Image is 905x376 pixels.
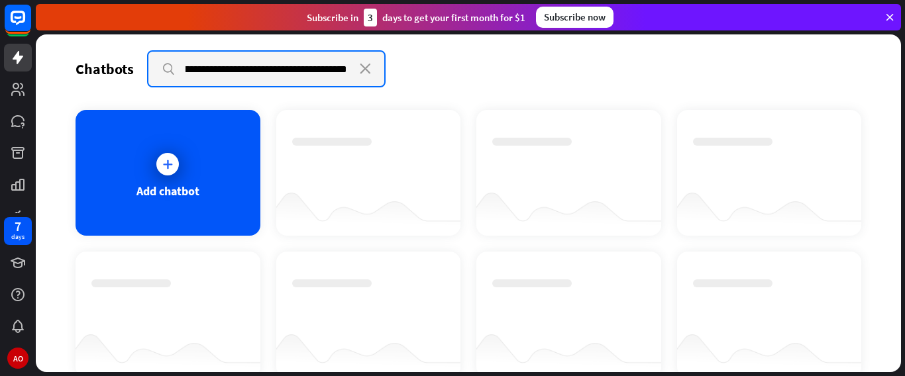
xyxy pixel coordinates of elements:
div: 3 [364,9,377,26]
div: 7 [15,220,21,232]
i: close [360,64,371,74]
div: days [11,232,25,242]
a: 7 days [4,217,32,245]
div: Subscribe in days to get your first month for $1 [307,9,525,26]
div: Subscribe now [536,7,613,28]
div: AO [7,348,28,369]
div: Chatbots [76,60,134,78]
div: Add chatbot [136,183,199,199]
